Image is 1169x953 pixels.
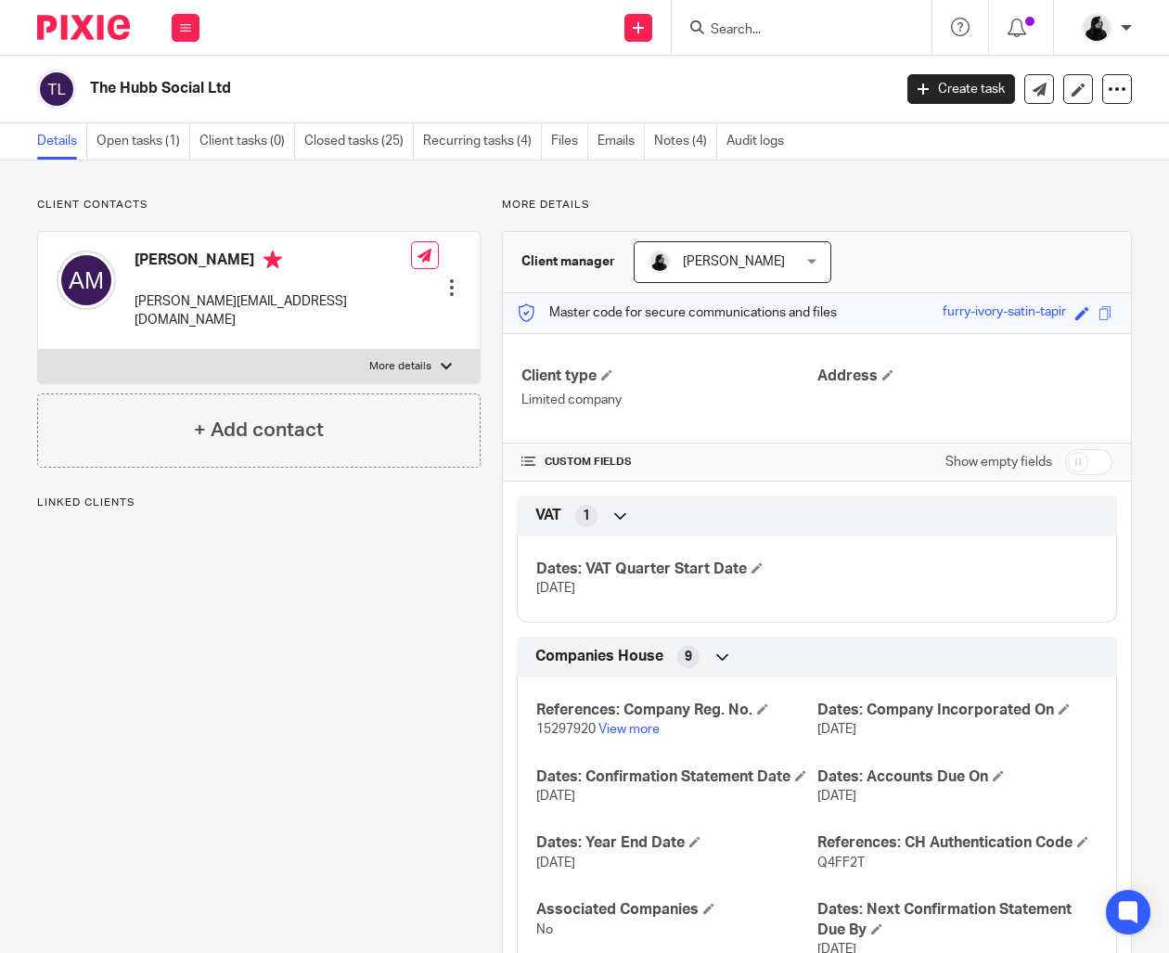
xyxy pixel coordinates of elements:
label: Show empty fields [945,453,1052,471]
div: furry-ivory-satin-tapir [943,303,1066,324]
h3: Client manager [521,252,615,271]
p: More details [369,359,431,374]
a: Files [551,123,588,160]
span: 15297920 [536,723,596,736]
img: PHOTO-2023-03-20-11-06-28%203.jpg [649,251,671,273]
input: Search [709,22,876,39]
span: 9 [685,648,692,666]
span: [DATE] [536,856,575,869]
h4: Client type [521,367,816,386]
a: Create task [907,74,1015,104]
span: Companies House [535,647,663,666]
a: Open tasks (1) [96,123,190,160]
h4: + Add contact [194,416,324,444]
p: Limited company [521,391,816,409]
h4: Dates: Company Incorporated On [817,701,1098,720]
a: Recurring tasks (4) [423,123,542,160]
h2: The Hubb Social Ltd [90,79,722,98]
a: Details [37,123,87,160]
p: More details [502,198,1132,212]
p: Linked clients [37,496,481,510]
h4: References: Company Reg. No. [536,701,816,720]
span: No [536,923,553,936]
span: Q4FF2T [817,856,865,869]
p: Client contacts [37,198,481,212]
p: Master code for secure communications and files [517,303,837,322]
h4: Address [817,367,1112,386]
a: Notes (4) [654,123,717,160]
span: [PERSON_NAME] [683,255,785,268]
i: Primary [263,251,282,269]
h4: Associated Companies [536,900,816,920]
span: [DATE] [536,790,575,803]
h4: Dates: Next Confirmation Statement Due By [817,900,1098,940]
span: [DATE] [817,723,856,736]
p: [PERSON_NAME][EMAIL_ADDRESS][DOMAIN_NAME] [135,292,411,330]
a: Closed tasks (25) [304,123,414,160]
a: View more [598,723,660,736]
span: [DATE] [817,790,856,803]
h4: Dates: Confirmation Statement Date [536,767,816,787]
a: Client tasks (0) [199,123,295,160]
h4: Dates: Year End Date [536,833,816,853]
a: Audit logs [726,123,793,160]
img: PHOTO-2023-03-20-11-06-28%203.jpg [1082,13,1111,43]
img: Pixie [37,15,130,40]
span: VAT [535,506,561,525]
h4: [PERSON_NAME] [135,251,411,274]
span: [DATE] [536,582,575,595]
h4: References: CH Authentication Code [817,833,1098,853]
img: svg%3E [57,251,116,310]
a: Emails [597,123,645,160]
h4: Dates: VAT Quarter Start Date [536,560,816,579]
h4: Dates: Accounts Due On [817,767,1098,787]
span: 1 [583,507,590,525]
h4: CUSTOM FIELDS [521,455,816,470]
img: svg%3E [37,70,76,109]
